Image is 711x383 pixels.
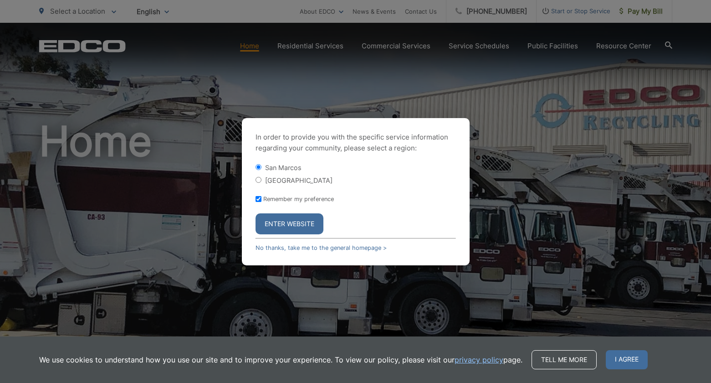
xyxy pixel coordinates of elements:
p: In order to provide you with the specific service information regarding your community, please se... [256,132,456,154]
button: Enter Website [256,213,323,234]
p: We use cookies to understand how you use our site and to improve your experience. To view our pol... [39,354,522,365]
label: [GEOGRAPHIC_DATA] [265,176,332,184]
a: No thanks, take me to the general homepage > [256,244,387,251]
label: Remember my preference [263,196,334,202]
label: San Marcos [265,164,302,171]
span: I agree [606,350,648,369]
a: Tell me more [532,350,597,369]
a: privacy policy [455,354,503,365]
